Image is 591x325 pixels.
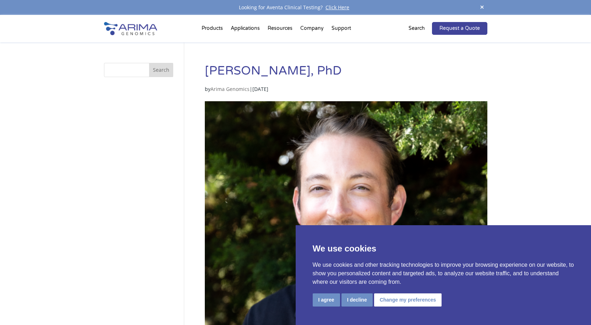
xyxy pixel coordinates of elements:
button: Search [149,63,173,77]
img: Arima-Genomics-logo [104,22,157,35]
p: Search [409,24,425,33]
a: Request a Quote [432,22,487,35]
a: Click Here [323,4,352,11]
span: [DATE] [252,86,268,92]
button: I agree [313,293,340,307]
h1: [PERSON_NAME], PhD [205,63,487,85]
button: I decline [341,293,373,307]
a: Arima Genomics [210,86,250,92]
p: by | [205,85,487,99]
p: We use cookies and other tracking technologies to improve your browsing experience on our website... [313,261,574,286]
button: Change my preferences [374,293,442,307]
div: Looking for Aventa Clinical Testing? [104,3,487,12]
p: We use cookies [313,242,574,255]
